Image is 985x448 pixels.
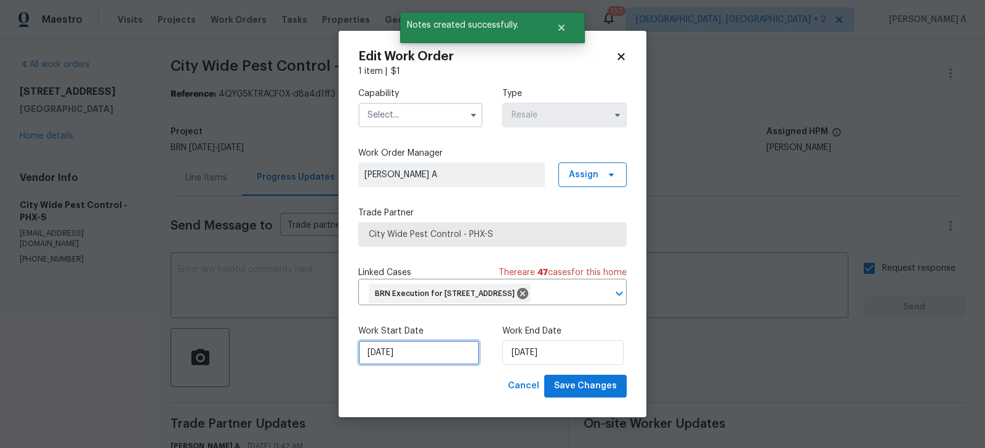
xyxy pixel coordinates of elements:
label: Work Start Date [358,325,483,337]
input: Select... [502,103,627,127]
button: Cancel [503,375,544,398]
button: Save Changes [544,375,627,398]
span: Save Changes [554,378,617,394]
label: Work Order Manager [358,147,627,159]
h2: Edit Work Order [358,50,616,63]
span: There are case s for this home [499,266,627,279]
span: 47 [537,268,548,277]
span: $ 1 [391,67,400,76]
button: Show options [466,108,481,122]
span: City Wide Pest Control - PHX-S [369,228,616,241]
label: Trade Partner [358,207,627,219]
span: [PERSON_NAME] A [364,169,539,181]
span: Assign [569,169,598,181]
button: Close [541,15,582,40]
span: Linked Cases [358,266,411,279]
div: 1 item | [358,65,627,78]
input: Select... [358,103,483,127]
label: Work End Date [502,325,627,337]
button: Show options [610,108,625,122]
span: BRN Execution for [STREET_ADDRESS] [375,289,520,299]
button: Open [611,285,628,302]
label: Capability [358,87,483,100]
span: Cancel [508,378,539,394]
div: BRN Execution for [STREET_ADDRESS] [369,284,531,303]
span: Notes created successfully. [400,12,541,38]
input: M/D/YYYY [358,340,480,365]
label: Type [502,87,627,100]
input: M/D/YYYY [502,340,624,365]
